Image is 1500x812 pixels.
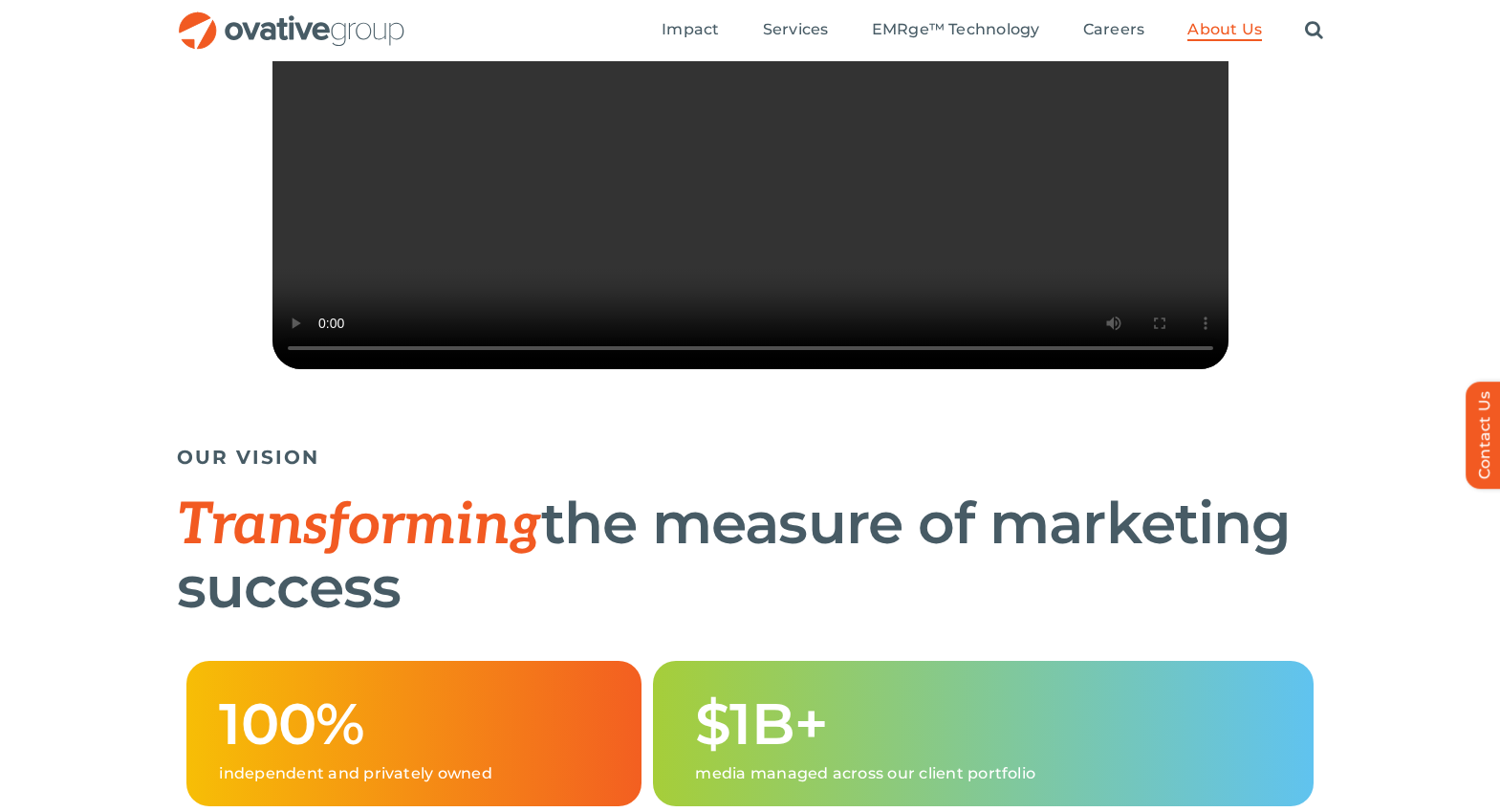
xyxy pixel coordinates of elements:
span: Services [763,20,829,39]
a: EMRge™ Technology [872,20,1040,41]
span: About Us [1187,20,1262,39]
h1: $1B+ [695,693,1280,755]
h1: 100% [219,693,609,755]
span: Transforming [177,492,541,560]
span: EMRge™ Technology [872,20,1040,39]
span: Impact [662,20,719,39]
p: media managed across our client portfolio [695,764,1280,783]
a: Careers [1083,20,1145,41]
a: OG_Full_horizontal_RGB [177,10,406,28]
a: About Us [1187,20,1262,41]
h5: OUR VISION [177,446,1324,469]
span: Careers [1083,20,1145,39]
p: independent and privately owned [219,764,609,783]
a: Services [763,20,829,41]
h1: the measure of marketing success [177,493,1324,618]
a: Impact [662,20,719,41]
a: Search [1305,20,1323,41]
